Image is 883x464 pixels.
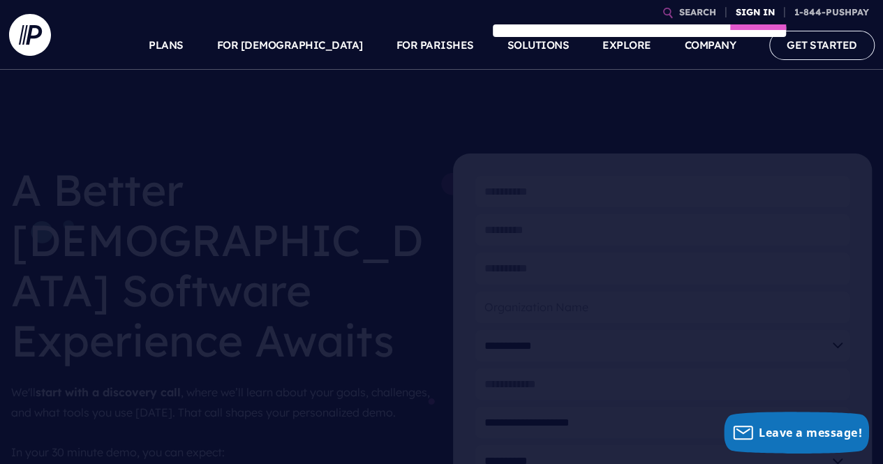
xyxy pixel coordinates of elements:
[685,21,736,70] a: COMPANY
[602,21,651,70] a: EXPLORE
[507,21,570,70] a: SOLUTIONS
[149,21,184,70] a: PLANS
[724,412,869,454] button: Leave a message!
[759,425,862,440] span: Leave a message!
[769,31,875,59] a: GET STARTED
[396,21,474,70] a: FOR PARISHES
[217,21,363,70] a: FOR [DEMOGRAPHIC_DATA]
